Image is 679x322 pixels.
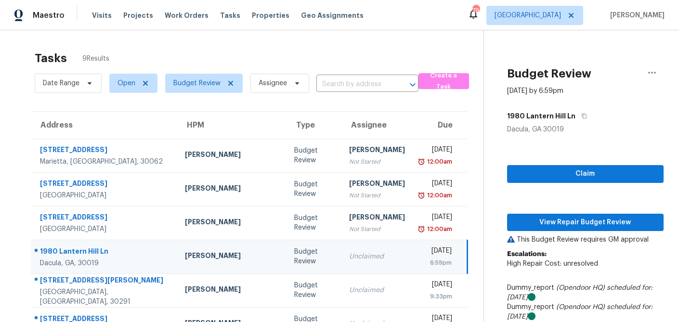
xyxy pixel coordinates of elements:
[556,284,605,291] i: (Opendoor HQ)
[425,191,452,200] div: 12:00am
[349,285,405,295] div: Unclaimed
[507,86,563,96] div: [DATE] by 6:59pm
[420,179,453,191] div: [DATE]
[420,246,452,258] div: [DATE]
[43,78,79,88] span: Date Range
[507,251,547,258] b: Escalations:
[301,11,364,20] span: Geo Assignments
[294,281,333,300] div: Budget Review
[40,224,170,234] div: [GEOGRAPHIC_DATA]
[507,283,664,302] div: Dummy_report
[252,11,289,20] span: Properties
[294,180,333,199] div: Budget Review
[82,54,109,64] span: 9 Results
[40,275,170,287] div: [STREET_ADDRESS][PERSON_NAME]
[507,302,664,322] div: Dummy_report
[413,112,468,139] th: Due
[287,112,341,139] th: Type
[515,168,656,180] span: Claim
[123,11,153,20] span: Projects
[173,78,221,88] span: Budget Review
[294,146,333,165] div: Budget Review
[507,214,664,232] button: View Repair Budget Review
[507,125,664,134] div: Dacula, GA 30019
[418,157,425,167] img: Overdue Alarm Icon
[40,157,170,167] div: Marietta, [GEOGRAPHIC_DATA], 30062
[185,284,279,296] div: [PERSON_NAME]
[40,179,170,191] div: [STREET_ADDRESS]
[349,157,405,167] div: Not Started
[515,217,656,229] span: View Repair Budget Review
[349,252,405,261] div: Unclaimed
[507,304,653,320] i: scheduled for: [DATE]
[294,213,333,232] div: Budget Review
[35,53,67,63] h2: Tasks
[40,287,170,307] div: [GEOGRAPHIC_DATA], [GEOGRAPHIC_DATA], 30291
[40,246,170,258] div: 1980 Lantern Hill Ln
[472,6,479,15] div: 79
[420,258,452,268] div: 6:59pm
[177,112,287,139] th: HPM
[507,165,664,183] button: Claim
[92,11,112,20] span: Visits
[425,224,452,234] div: 12:00am
[495,11,561,20] span: [GEOGRAPHIC_DATA]
[185,150,279,162] div: [PERSON_NAME]
[185,217,279,229] div: [PERSON_NAME]
[507,235,664,245] p: This Budget Review requires GM approval
[185,251,279,263] div: [PERSON_NAME]
[507,260,598,267] span: High Repair Cost: unresolved
[40,258,170,268] div: Dacula, GA, 30019
[165,11,209,20] span: Work Orders
[349,179,405,191] div: [PERSON_NAME]
[420,145,453,157] div: [DATE]
[349,145,405,157] div: [PERSON_NAME]
[220,12,240,19] span: Tasks
[420,280,453,292] div: [DATE]
[294,247,333,266] div: Budget Review
[118,78,135,88] span: Open
[423,70,464,92] span: Create a Task
[420,292,453,301] div: 9:33pm
[349,212,405,224] div: [PERSON_NAME]
[33,11,65,20] span: Maestro
[418,73,469,89] button: Create a Task
[575,107,588,125] button: Copy Address
[31,112,177,139] th: Address
[507,69,591,78] h2: Budget Review
[425,157,452,167] div: 12:00am
[418,224,425,234] img: Overdue Alarm Icon
[316,77,392,92] input: Search by address
[418,191,425,200] img: Overdue Alarm Icon
[40,145,170,157] div: [STREET_ADDRESS]
[507,284,653,301] i: scheduled for: [DATE]
[406,78,419,91] button: Open
[341,112,413,139] th: Assignee
[185,183,279,195] div: [PERSON_NAME]
[349,191,405,200] div: Not Started
[556,304,605,310] i: (Opendoor HQ)
[40,212,170,224] div: [STREET_ADDRESS]
[259,78,287,88] span: Assignee
[349,224,405,234] div: Not Started
[606,11,665,20] span: [PERSON_NAME]
[40,191,170,200] div: [GEOGRAPHIC_DATA]
[420,212,453,224] div: [DATE]
[507,111,575,121] h5: 1980 Lantern Hill Ln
